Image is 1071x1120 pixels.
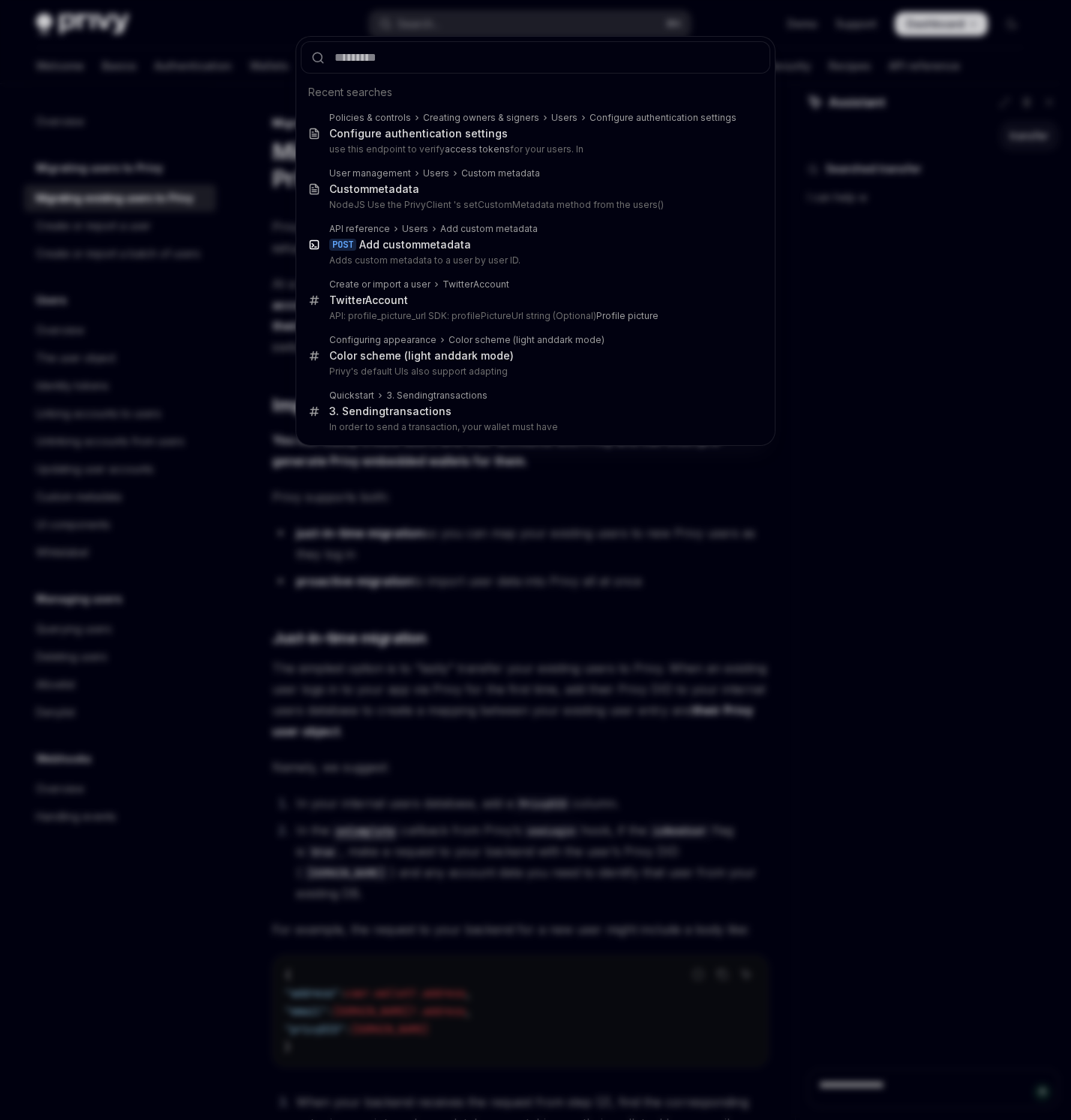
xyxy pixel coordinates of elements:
b: metadata [421,238,471,251]
p: Privy's default UIs also support adapting [329,366,739,378]
div: Users [551,112,577,124]
p: NodeJS Use the PrivyClient 's setCustomMetadata method from the users() [329,199,739,211]
div: API reference [329,223,390,235]
div: Users [402,223,428,235]
b: transact [385,405,429,417]
div: POST [329,239,356,251]
div: Configuring appearance [329,334,436,346]
b: transact [433,390,469,401]
div: Create or import a user [329,278,430,291]
div: Configure authentication settings [589,112,736,124]
b: dark mode [454,349,510,362]
p: use this endpoint to verify for your users. In [329,143,739,155]
div: Quickstart [329,390,374,402]
p: API: profile_picture_url SDK: profilePictureUrl string (Optional) [329,310,739,322]
div: 3. Sending ions [329,405,451,418]
b: dark mode [553,334,601,345]
div: TwitterAccount [442,278,509,291]
div: Custom metadata [461,167,540,179]
p: In order to send a transaction, your wallet must have [329,421,739,433]
div: Color scheme (light and ) [329,349,514,363]
div: User management [329,167,411,179]
div: Creating owners & signers [423,112,539,124]
div: 3. Sending ions [386,390,487,402]
p: Adds custom metadata to a user by user ID. [329,254,739,266]
b: access tokens [445,143,510,155]
b: metadata [369,182,419,195]
div: Users [423,167,449,179]
div: Configure authentication settings [329,127,508,140]
div: Color scheme (light and ) [448,334,604,346]
div: Add custom metadata [440,223,538,235]
span: Recent searches [308,85,392,100]
div: Custom [329,182,419,196]
div: TwitterAccount [329,294,408,307]
div: Policies & controls [329,112,411,124]
b: Profile picture [596,310,658,321]
div: Add custom [359,238,471,251]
